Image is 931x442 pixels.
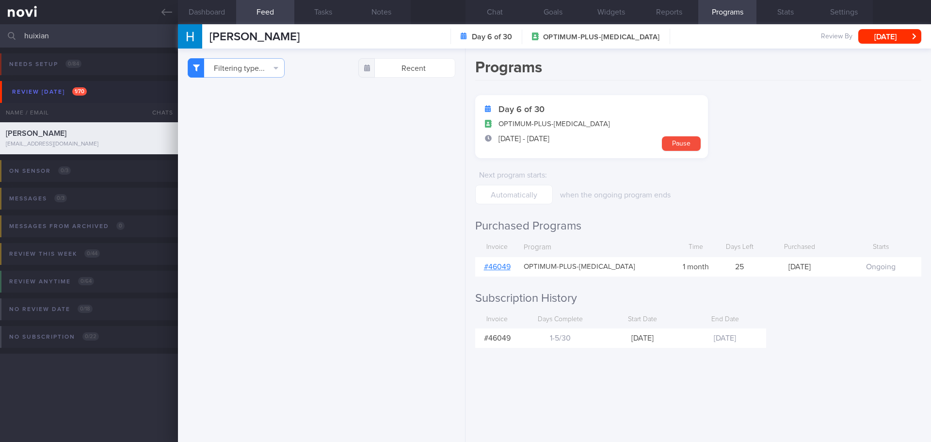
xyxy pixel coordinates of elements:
span: 1 / 70 [72,87,87,96]
div: Purchased [759,238,840,257]
div: Days Left [720,238,759,257]
span: 0 [116,222,125,230]
button: [DATE] [858,29,921,44]
div: Messages from Archived [7,220,127,233]
span: 0 / 18 [78,305,93,313]
div: Review [DATE] [10,85,89,98]
div: Ongoing [840,257,921,277]
button: Pause [662,136,701,151]
div: No subscription [7,330,101,344]
span: 0 / 64 [78,277,94,285]
span: OPTIMUM-PLUS-[MEDICAL_DATA] [543,33,659,42]
span: Review By [821,33,852,41]
div: [EMAIL_ADDRESS][DOMAIN_NAME] [6,141,172,148]
div: Chats [139,103,178,122]
h2: Subscription History [475,291,921,306]
strong: Day 6 of 30 [472,32,512,42]
label: Next program starts : [479,170,549,180]
div: Messages [7,192,69,205]
span: 0 / 44 [84,249,100,258]
span: 0 / 22 [82,332,99,341]
div: Invoice [475,311,519,329]
div: No review date [7,303,95,316]
div: Program [519,238,672,257]
div: End Date [684,311,766,329]
div: # 46049 [475,328,519,348]
span: 0 / 3 [54,194,67,202]
span: OPTIMUM-PLUS-[MEDICAL_DATA] [498,119,610,129]
span: [DATE] - [DATE] [498,134,549,144]
div: [DATE] [759,257,840,277]
p: when the ongoing program ends [560,190,718,200]
a: #46049 [484,263,511,271]
div: Days Complete [519,311,601,329]
h1: Programs [475,58,921,81]
div: 25 [720,257,759,277]
input: Automatically [475,185,553,204]
strong: Day 6 of 30 [498,105,545,115]
div: Time [672,238,720,257]
div: Start Date [601,311,684,329]
div: On sensor [7,164,73,178]
span: 0 / 84 [65,60,81,68]
span: [PERSON_NAME] [6,130,66,137]
div: Starts [840,238,921,257]
span: [DATE] [714,334,736,342]
span: 0 / 3 [58,166,71,175]
div: 1-5 / 30 [519,328,601,348]
div: Review anytime [7,275,96,288]
div: Needs setup [7,58,84,71]
h2: Purchased Programs [475,219,921,233]
div: Invoice [475,238,519,257]
span: [PERSON_NAME] [209,31,300,43]
span: [DATE] [631,334,654,342]
div: Review this week [7,247,102,261]
button: Filtering type... [188,58,285,78]
div: 1 month [672,257,720,277]
span: OPTIMUM-PLUS-[MEDICAL_DATA] [524,262,635,272]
